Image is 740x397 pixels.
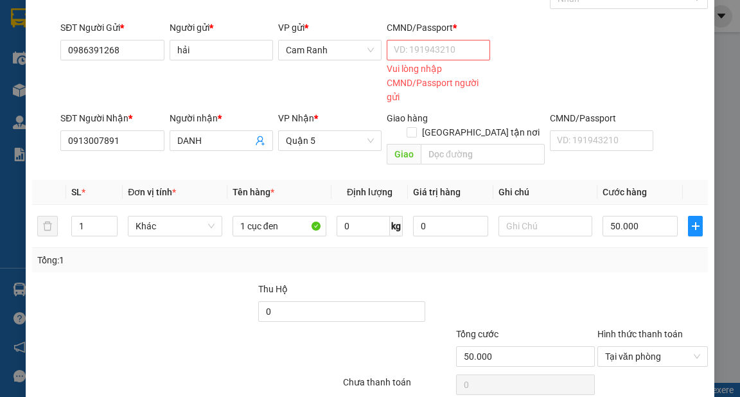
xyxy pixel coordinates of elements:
[456,329,498,339] span: Tổng cước
[387,113,428,123] span: Giao hàng
[605,347,700,366] span: Tại văn phòng
[413,216,488,236] input: 0
[233,187,274,197] span: Tên hàng
[37,253,286,267] div: Tổng: 1
[421,144,545,164] input: Dọc đường
[390,216,403,236] span: kg
[60,21,164,35] div: SĐT Người Gửi
[278,113,314,123] span: VP Nhận
[597,329,683,339] label: Hình thức thanh toán
[498,216,593,236] input: Ghi Chú
[387,21,490,35] div: CMND/Passport
[286,131,374,150] span: Quận 5
[603,187,647,197] span: Cước hàng
[413,187,461,197] span: Giá trị hàng
[387,144,421,164] span: Giao
[128,187,176,197] span: Đơn vị tính
[347,187,392,197] span: Định lượng
[688,216,702,236] button: plus
[493,180,598,205] th: Ghi chú
[286,40,374,60] span: Cam Ranh
[233,216,327,236] input: VD: Bàn, Ghế
[71,187,82,197] span: SL
[387,62,490,104] div: Vui lòng nhập CMND/Passport người gửi
[258,284,288,294] span: Thu Hộ
[689,221,701,231] span: plus
[37,216,58,236] button: delete
[170,111,273,125] div: Người nhận
[136,216,215,236] span: Khác
[550,111,653,125] div: CMND/Passport
[255,136,265,146] span: user-add
[278,21,382,35] div: VP gửi
[417,125,545,139] span: [GEOGRAPHIC_DATA] tận nơi
[60,111,164,125] div: SĐT Người Nhận
[170,21,273,35] div: Người gửi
